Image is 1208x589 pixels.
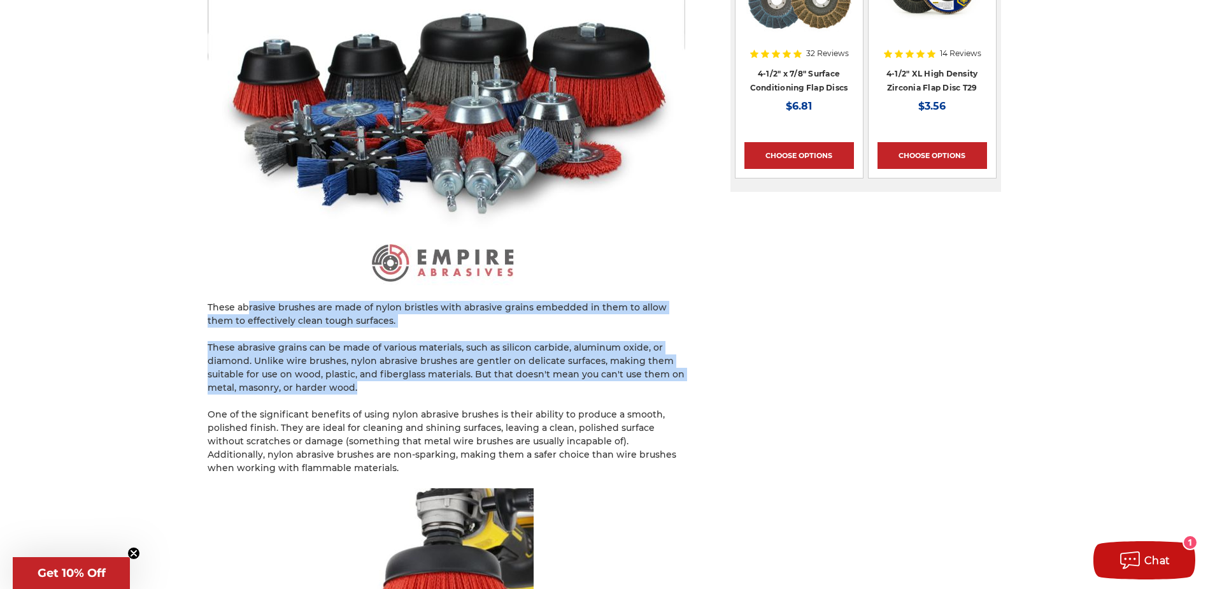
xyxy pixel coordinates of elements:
p: These abrasive brushes are made of nylon bristles with abrasive grains embedded in them to allow ... [208,301,685,328]
a: Choose Options [878,142,987,169]
span: $3.56 [918,100,946,112]
button: Chat [1093,541,1195,579]
div: Get 10% OffClose teaser [13,557,130,589]
div: 1 [1184,536,1197,549]
span: $6.81 [786,100,812,112]
span: 14 Reviews [940,50,981,57]
a: Choose Options [744,142,854,169]
p: One of the significant benefits of using nylon abrasive brushes is their ability to produce a smo... [208,408,685,475]
a: 4-1/2" XL High Density Zirconia Flap Disc T29 [886,69,978,93]
span: Chat [1144,555,1170,567]
button: Close teaser [127,547,140,560]
a: 4-1/2" x 7/8" Surface Conditioning Flap Discs [750,69,848,93]
p: These abrasive grains can be made of various materials, such as silicon carbide, aluminum oxide, ... [208,341,685,395]
span: Get 10% Off [38,566,106,580]
span: 32 Reviews [806,50,849,57]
